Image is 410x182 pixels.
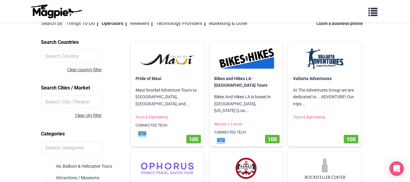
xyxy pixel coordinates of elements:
[41,112,102,119] div: Clear city filter
[136,157,199,180] img: Ophorus logo
[41,50,102,63] input: Search Country
[46,158,119,170] div: Air, Balloon & Helicopter Tours
[293,157,357,180] img: Rockefeller Center logo
[41,37,123,47] h2: Search Countries
[288,112,361,123] p: Tours & Sightseeing
[41,83,123,93] h2: Search Cities / Market
[288,82,361,112] p: At The Adventures Group we are dedicated to... ADVENTURE! Our trips...
[209,119,283,130] p: Rentals + 2 more
[41,19,64,27] div: Search by:
[346,136,356,142] span: 100
[293,76,332,81] a: Vallarta Adventures
[293,47,357,70] img: Vallarta Adventures logo
[268,136,277,142] span: 100
[41,129,123,139] h2: Categories
[131,82,204,112] p: Maui Snorkel Adventure Tours to [GEOGRAPHIC_DATA], [GEOGRAPHIC_DATA], and...
[29,4,84,19] img: logo-ab69f6fb50320c5b225c76a69d11143b.png
[209,127,283,138] p: CONNECTED TECH
[46,170,119,181] div: Attractions / Museums
[41,142,102,154] input: Search categories
[66,20,98,26] a: Things To Do
[41,96,102,108] input: Search City / Region
[214,76,267,88] a: Bikes and Hikes LA - [GEOGRAPHIC_DATA] Tours
[131,112,204,123] p: Tours & Sightseeing
[136,47,199,70] img: Pride of Maui logo
[389,161,404,176] div: Open Intercom Messenger
[133,131,151,137] img: mf1jrhtrrkrdcsvakxwt.svg
[41,66,102,73] div: Clear country filter
[212,138,230,144] img: mf1jrhtrrkrdcsvakxwt.svg
[316,21,365,26] a: Claim a business profile
[131,120,204,131] p: CONNECTED TECH
[209,20,247,26] a: Marketing & Other
[214,47,278,70] img: Bikes and Hikes LA - Los Angeles Tours logo
[156,20,205,26] a: Technology Providers
[214,157,278,180] img: Hawaii Glass Bottom Boats logo
[209,89,283,119] p: Bikes And Hikes LA is based in [GEOGRAPHIC_DATA], [US_STATE] (Los...
[102,20,126,26] a: Operators
[130,20,152,26] a: Resellers
[189,136,198,142] span: 100
[136,76,161,81] a: Pride of Maui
